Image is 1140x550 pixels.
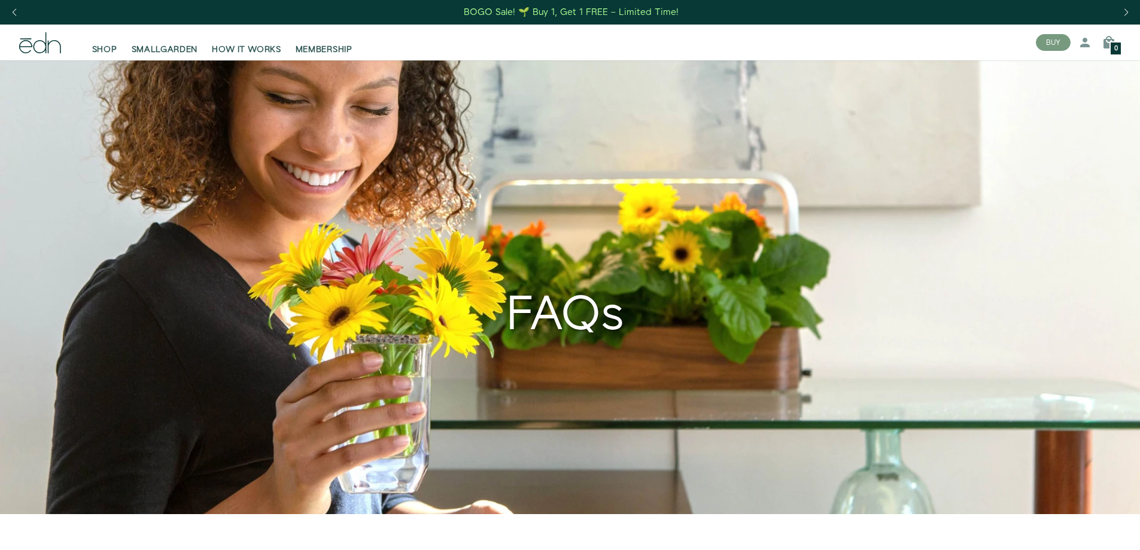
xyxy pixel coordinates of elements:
span: SHOP [92,44,117,56]
span: HOW IT WORKS [212,44,281,56]
span: MEMBERSHIP [296,44,352,56]
a: MEMBERSHIP [288,29,360,56]
button: BUY [1036,34,1071,51]
a: BOGO Sale! 🌱 Buy 1, Get 1 FREE – Limited Time! [463,3,680,22]
span: 0 [1114,45,1118,52]
span: SMALLGARDEN [132,44,198,56]
div: BOGO Sale! 🌱 Buy 1, Get 1 FREE – Limited Time! [464,6,679,19]
iframe: 打开一个小组件，您可以在其中找到更多信息 [1066,514,1128,544]
a: HOW IT WORKS [205,29,288,56]
a: SHOP [85,29,124,56]
a: SMALLGARDEN [124,29,205,56]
